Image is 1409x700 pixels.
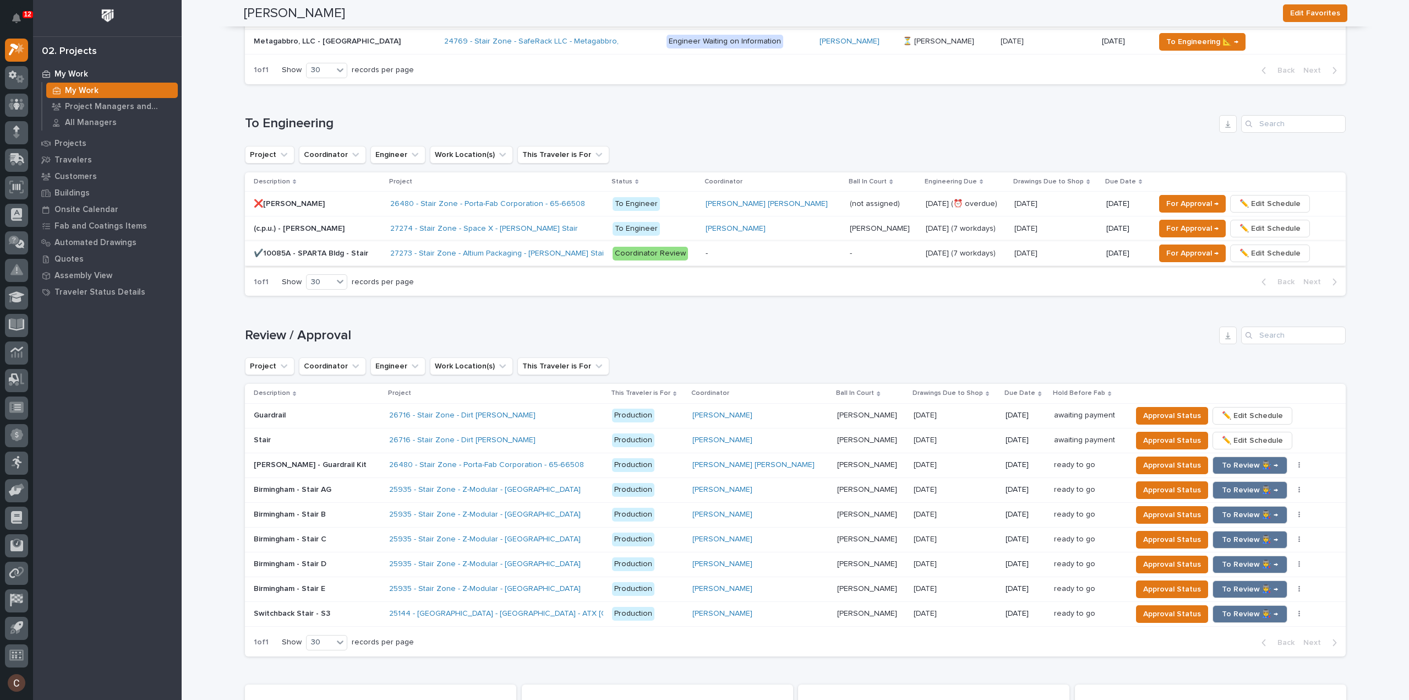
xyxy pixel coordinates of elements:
p: [PERSON_NAME] [837,508,899,519]
p: Automated Drawings [54,238,136,248]
a: Traveler Status Details [33,284,182,300]
p: Project [389,176,412,188]
tr: Birmingham - Stair BBirmingham - Stair B 25935 - Stair Zone - Z-Modular - [GEOGRAPHIC_DATA] Produ... [245,502,1346,527]
a: My Work [33,66,182,82]
p: [DATE] [1102,37,1146,46]
p: Guardrail [254,409,288,420]
p: 1 of 1 [245,629,277,656]
span: To Engineering 📐 → [1166,35,1238,48]
button: This Traveler is For [517,357,609,375]
button: Notifications [5,7,28,30]
a: Travelers [33,151,182,168]
span: Approval Status [1143,583,1201,596]
p: [PERSON_NAME] [837,483,899,495]
p: - [850,247,854,258]
p: [DATE] [1006,411,1045,420]
a: 25935 - Stair Zone - Z-Modular - [GEOGRAPHIC_DATA] [389,510,581,519]
p: ready to go [1054,582,1097,594]
button: To Engineering 📐 → [1159,33,1246,51]
a: [PERSON_NAME] [820,37,880,46]
tr: ✔️10085A - SPARTA Bldg - Stair✔️10085A - SPARTA Bldg - Stair 27273 - Stair Zone - Altium Packagin... [245,241,1346,266]
div: Production [612,582,654,596]
p: ✔️10085A - SPARTA Bldg - Stair [254,247,370,258]
button: Engineer [370,146,425,164]
a: Onsite Calendar [33,201,182,218]
div: 30 [307,64,333,76]
button: Coordinator [299,146,366,164]
p: Drawings Due to Shop [1013,176,1084,188]
a: 26716 - Stair Zone - Dirt [PERSON_NAME] [389,411,536,420]
span: Next [1303,638,1328,648]
button: For Approval → [1159,195,1226,213]
p: Quotes [54,254,84,264]
span: To Review 👨‍🏭 → [1222,583,1278,596]
button: To Review 👨‍🏭 → [1213,580,1287,598]
tr: ❌[PERSON_NAME]❌[PERSON_NAME] 26480 - Stair Zone - Porta-Fab Corporation - 65-66508 To Engineer[PE... [245,192,1346,216]
button: Approval Status [1136,605,1208,623]
p: Switchback Stair - S3 [254,607,332,618]
a: [PERSON_NAME] [692,560,752,569]
p: ready to go [1054,458,1097,470]
span: ✏️ Edit Schedule [1239,197,1301,210]
p: 1 of 1 [245,57,277,84]
p: [DATE] [1006,460,1045,470]
a: [PERSON_NAME] [706,224,766,234]
a: 25935 - Stair Zone - Z-Modular - [GEOGRAPHIC_DATA] [389,584,581,594]
p: Show [282,66,302,75]
p: ready to go [1054,607,1097,618]
div: Production [612,483,654,497]
p: 1 of 1 [245,269,277,296]
p: Customers [54,172,97,182]
button: To Review 👨‍🏭 → [1213,531,1287,549]
span: Approval Status [1143,607,1201,621]
button: ✏️ Edit Schedule [1230,245,1310,262]
button: Engineer [370,357,425,375]
p: [DATE] [914,508,939,519]
button: Work Location(s) [430,146,513,164]
div: Production [612,508,654,522]
p: [PERSON_NAME] [837,607,899,618]
p: [DATE] (7 workdays) [926,222,998,234]
a: 25935 - Stair Zone - Z-Modular - [GEOGRAPHIC_DATA] [389,485,581,495]
p: Hold Before Fab [1053,387,1105,399]
p: My Work [65,86,99,96]
button: Back [1253,638,1299,648]
a: Fab and Coatings Items [33,218,182,234]
p: [DATE] [1014,222,1040,234]
button: Approval Status [1136,556,1208,573]
button: This Traveler is For [517,146,609,164]
button: Approval Status [1136,481,1208,499]
p: 12 [24,10,31,18]
p: awaiting payment [1054,409,1117,420]
button: ✏️ Edit Schedule [1213,407,1292,425]
p: [DATE] [914,557,939,569]
div: Production [612,409,654,422]
p: [DATE] [1006,560,1045,569]
p: [PERSON_NAME] [837,458,899,470]
p: Stair [254,433,273,445]
button: Back [1253,277,1299,287]
p: [DATE] [1106,249,1145,258]
a: All Managers [42,115,182,130]
div: To Engineer [613,197,660,211]
p: Show [282,638,302,647]
h2: [PERSON_NAME] [244,6,345,21]
button: ✏️ Edit Schedule [1230,195,1310,213]
a: 25935 - Stair Zone - Z-Modular - [GEOGRAPHIC_DATA] [389,560,581,569]
a: My Work [42,83,182,98]
p: (c.p.u.) - [PERSON_NAME] [254,222,347,234]
span: Approval Status [1143,484,1201,497]
button: ✏️ Edit Schedule [1213,432,1292,449]
div: To Engineer [613,222,660,236]
a: [PERSON_NAME] [692,485,752,495]
img: Workspace Logo [97,6,118,26]
p: My Work [54,69,88,79]
p: ready to go [1054,483,1097,495]
p: This Traveler is For [611,387,670,399]
span: To Review 👨‍🏭 → [1222,533,1278,546]
p: [PERSON_NAME] [837,433,899,445]
a: 25144 - [GEOGRAPHIC_DATA] - [GEOGRAPHIC_DATA] - ATX [GEOGRAPHIC_DATA] [389,609,675,618]
p: [DATE] [1014,247,1040,258]
p: [DATE] (⏰ overdue) [926,197,1000,209]
a: [PERSON_NAME] [692,411,752,420]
